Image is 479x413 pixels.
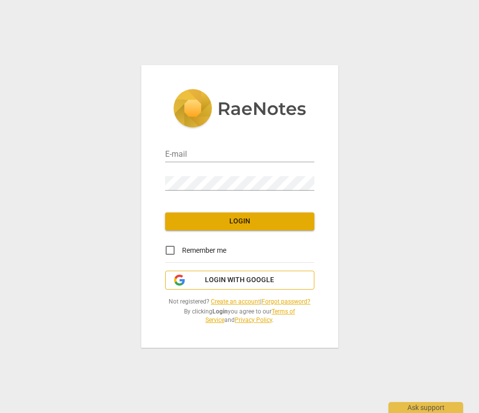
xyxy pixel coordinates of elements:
a: Terms of Service [205,308,295,323]
span: By clicking you agree to our and . [165,308,314,324]
a: Privacy Policy [235,316,272,323]
div: Ask support [388,402,463,413]
span: Login with Google [205,275,274,285]
a: Forgot password? [262,298,310,305]
span: Not registered? | [165,298,314,306]
img: 5ac2273c67554f335776073100b6d88f.svg [173,89,306,130]
button: Login with Google [165,271,314,290]
b: Login [212,308,228,315]
button: Login [165,212,314,230]
span: Remember me [182,245,226,256]
a: Create an account [211,298,260,305]
span: Login [173,216,306,226]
